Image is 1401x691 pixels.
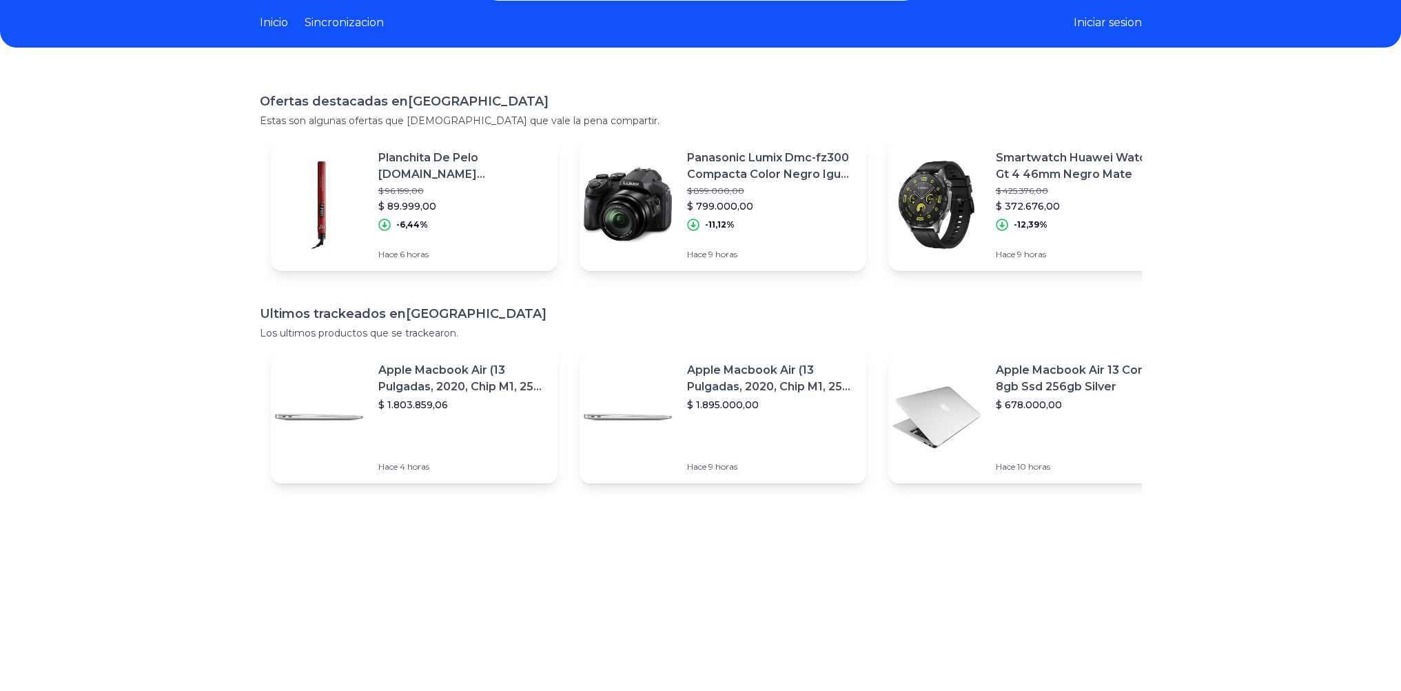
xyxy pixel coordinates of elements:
[378,186,546,197] p: $ 96.199,00
[260,326,1142,340] p: Los ultimos productos que se trackearon.
[888,139,1175,271] a: Featured imageSmartwatch Huawei Watch Gt 4 46mm Negro Mate$ 425.376,00$ 372.676,00-12,39%Hace 9 h...
[687,249,855,260] p: Hace 9 horas
[378,150,546,183] p: Planchita De Pelo [DOMAIN_NAME] [GEOGRAPHIC_DATA] Elegance Digital Roja 110v/240v
[260,304,1142,323] h1: Ultimos trackeados en [GEOGRAPHIC_DATA]
[271,157,367,253] img: Featured image
[260,14,288,31] a: Inicio
[1074,14,1142,31] button: Iniciar sesion
[996,398,1164,412] p: $ 678.000,00
[687,199,855,213] p: $ 799.000,00
[996,150,1164,183] p: Smartwatch Huawei Watch Gt 4 46mm Negro Mate
[580,157,676,253] img: Featured image
[888,369,985,465] img: Featured image
[888,157,985,253] img: Featured image
[378,461,546,472] p: Hace 4 horas
[260,92,1142,111] h1: Ofertas destacadas en [GEOGRAPHIC_DATA]
[378,199,546,213] p: $ 89.999,00
[687,398,855,412] p: $ 1.895.000,00
[580,139,866,271] a: Featured imagePanasonic Lumix Dmc-fz300 Compacta Color Negro Igual A Nueva$ 899.000,00$ 799.000,0...
[687,461,855,472] p: Hace 9 horas
[687,362,855,395] p: Apple Macbook Air (13 Pulgadas, 2020, Chip M1, 256 Gb De Ssd, 8 Gb De Ram) - Plata
[888,351,1175,483] a: Featured imageApple Macbook Air 13 Core I5 8gb Ssd 256gb Silver$ 678.000,00Hace 10 horas
[396,219,428,230] p: -6,44%
[687,150,855,183] p: Panasonic Lumix Dmc-fz300 Compacta Color Negro Igual A Nueva
[305,14,384,31] a: Sincronizacion
[996,249,1164,260] p: Hace 9 horas
[996,362,1164,395] p: Apple Macbook Air 13 Core I5 8gb Ssd 256gb Silver
[580,369,676,465] img: Featured image
[271,369,367,465] img: Featured image
[378,362,546,395] p: Apple Macbook Air (13 Pulgadas, 2020, Chip M1, 256 Gb De Ssd, 8 Gb De Ram) - Plata
[378,249,546,260] p: Hace 6 horas
[687,186,855,197] p: $ 899.000,00
[996,199,1164,213] p: $ 372.676,00
[271,139,558,271] a: Featured imagePlanchita De Pelo [DOMAIN_NAME] [GEOGRAPHIC_DATA] Elegance Digital Roja 110v/240v$ ...
[580,351,866,483] a: Featured imageApple Macbook Air (13 Pulgadas, 2020, Chip M1, 256 Gb De Ssd, 8 Gb De Ram) - Plata$...
[705,219,735,230] p: -11,12%
[271,351,558,483] a: Featured imageApple Macbook Air (13 Pulgadas, 2020, Chip M1, 256 Gb De Ssd, 8 Gb De Ram) - Plata$...
[1014,219,1047,230] p: -12,39%
[378,398,546,412] p: $ 1.803.859,06
[996,186,1164,197] p: $ 425.376,00
[996,461,1164,472] p: Hace 10 horas
[260,114,1142,128] p: Estas son algunas ofertas que [DEMOGRAPHIC_DATA] que vale la pena compartir.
